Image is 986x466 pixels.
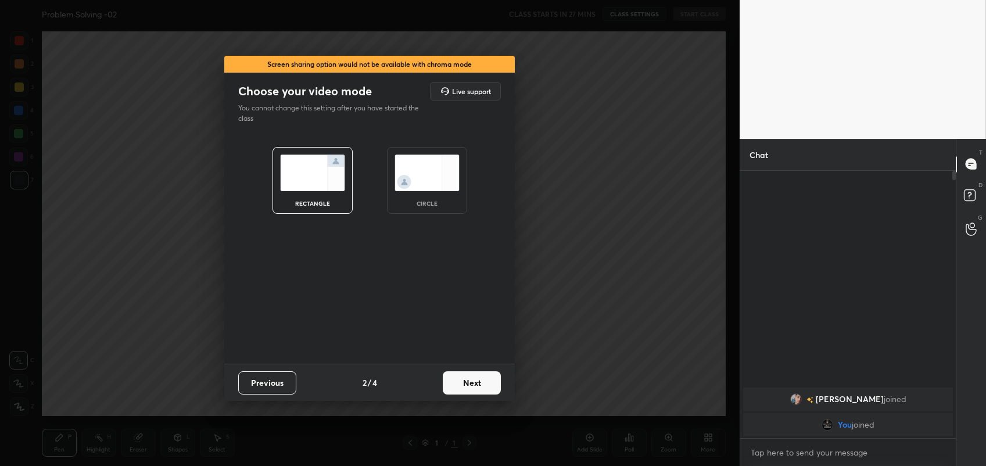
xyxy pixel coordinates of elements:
[740,385,956,439] div: grid
[978,181,983,189] p: D
[289,200,336,206] div: rectangle
[740,139,777,170] p: Chat
[368,377,371,389] h4: /
[838,420,852,429] span: You
[806,396,813,403] img: no-rating-badge.077c3623.svg
[443,371,501,395] button: Next
[978,213,983,222] p: G
[238,84,372,99] h2: Choose your video mode
[372,377,377,389] h4: 4
[280,155,345,191] img: normalScreenIcon.ae25ed63.svg
[452,88,491,95] h5: Live support
[363,377,367,389] h4: 2
[822,419,833,431] img: e60519a4c4f740609fbc41148676dd3d.jpg
[224,56,515,73] div: Screen sharing option would not be available with chroma mode
[790,393,801,405] img: 61eb590d8d45483b87d4e043bfde4549.75633264_3
[852,420,874,429] span: joined
[238,103,426,124] p: You cannot change this setting after you have started the class
[404,200,450,206] div: circle
[395,155,460,191] img: circleScreenIcon.acc0effb.svg
[815,395,883,404] span: [PERSON_NAME]
[238,371,296,395] button: Previous
[883,395,906,404] span: joined
[979,148,983,157] p: T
